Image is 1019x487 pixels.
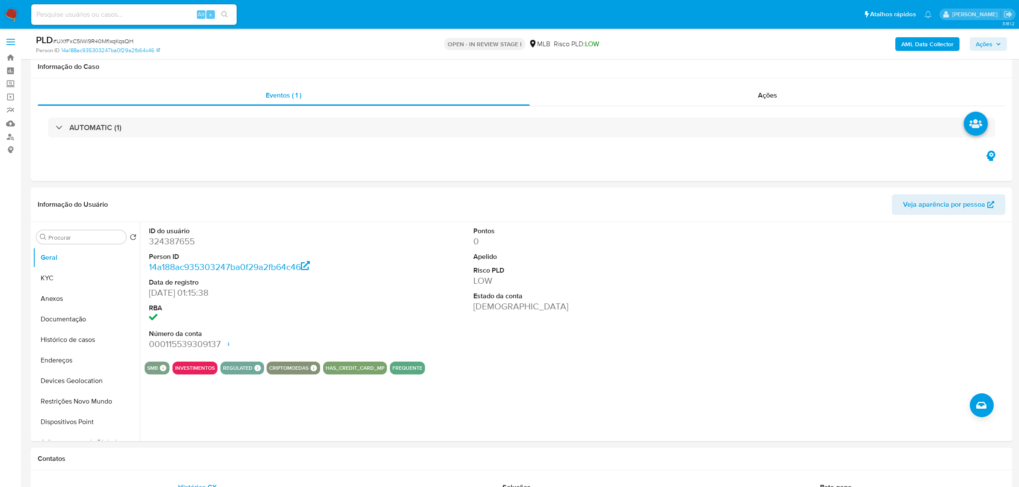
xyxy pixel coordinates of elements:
[892,194,1005,215] button: Veja aparência por pessoa
[48,234,123,241] input: Procurar
[36,33,53,47] b: PLD
[33,371,140,391] button: Devices Geolocation
[970,37,1007,51] button: Ações
[61,47,160,54] a: 14a188ac935303247ba0f29a2fb64c46
[38,62,1005,71] h1: Informação do Caso
[33,391,140,412] button: Restrições Novo Mundo
[38,200,108,209] h1: Informação do Usuário
[130,234,137,243] button: Retornar ao pedido padrão
[48,118,995,137] div: AUTOMATIC (1)
[33,247,140,268] button: Geral
[473,266,681,275] dt: Risco PLD
[149,287,357,299] dd: [DATE] 01:15:38
[33,350,140,371] button: Endereços
[473,291,681,301] dt: Estado da conta
[33,412,140,432] button: Dispositivos Point
[209,10,212,18] span: s
[40,234,47,241] button: Procurar
[585,39,599,49] span: LOW
[33,330,140,350] button: Histórico de casos
[216,9,233,21] button: search-icon
[444,38,525,50] p: OPEN - IN REVIEW STAGE I
[149,235,357,247] dd: 324387655
[33,288,140,309] button: Anexos
[149,261,310,273] a: 14a188ac935303247ba0f29a2fb64c46
[149,252,357,261] dt: Person ID
[69,123,122,132] h3: AUTOMATIC (1)
[31,9,237,20] input: Pesquise usuários ou casos...
[924,11,932,18] a: Notificações
[38,454,1005,463] h1: Contatos
[758,90,777,100] span: Ações
[895,37,960,51] button: AML Data Collector
[33,309,140,330] button: Documentação
[149,303,357,313] dt: RBA
[266,90,301,100] span: Eventos ( 1 )
[53,37,134,45] span: # UXfFxC5lWi9R40MflxqKqsQH
[198,10,205,18] span: Alt
[36,47,59,54] b: Person ID
[554,39,599,49] span: Risco PLD:
[473,252,681,261] dt: Apelido
[149,329,357,339] dt: Número da conta
[901,37,954,51] b: AML Data Collector
[870,10,916,19] span: Atalhos rápidos
[473,226,681,236] dt: Pontos
[149,278,357,287] dt: Data de registro
[529,39,550,49] div: MLB
[473,300,681,312] dd: [DEMOGRAPHIC_DATA]
[149,338,357,350] dd: 000115539309137
[473,275,681,287] dd: LOW
[149,226,357,236] dt: ID do usuário
[952,10,1001,18] p: jhonata.costa@mercadolivre.com
[33,432,140,453] button: Adiantamentos de Dinheiro
[473,235,681,247] dd: 0
[33,268,140,288] button: KYC
[903,194,985,215] span: Veja aparência por pessoa
[976,37,992,51] span: Ações
[1004,10,1013,19] a: Sair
